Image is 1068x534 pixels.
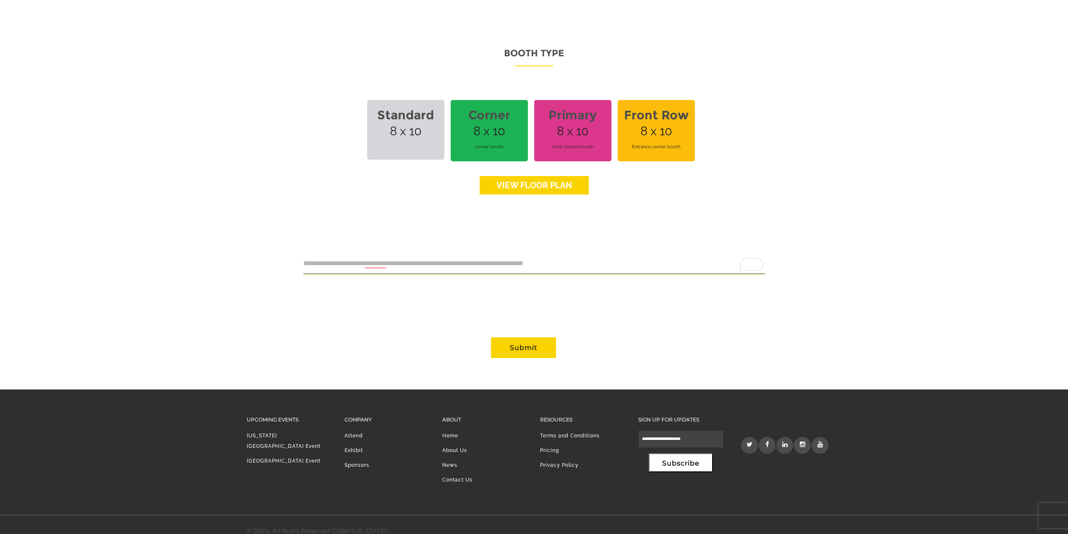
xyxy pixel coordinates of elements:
[442,415,527,424] h3: About
[11,78,153,96] input: Enter your last name
[451,100,528,161] span: 8 x 10
[367,100,444,160] span: 8 x 10
[345,447,363,453] a: Exhibit
[539,135,606,158] span: front section booth
[540,433,600,439] a: Terms and Conditions
[345,415,430,424] h3: Company
[480,176,589,195] a: View floor Plan
[247,458,321,464] a: [GEOGRAPHIC_DATA] Event
[539,103,606,127] strong: Primary
[534,100,611,161] span: 8 x 10
[303,45,765,66] p: Booth Type
[442,447,467,453] a: About Us
[123,259,152,270] em: Submit
[138,4,158,24] div: Minimize live chat window
[491,337,556,358] button: Submit
[11,127,153,252] textarea: Type your message and click 'Submit'
[345,462,369,468] a: Sponsors
[649,453,713,472] button: Subscribe
[456,103,523,127] strong: Corner
[623,135,690,158] span: Entrance corner booth
[540,415,625,424] h3: Resources
[442,462,457,468] a: News
[638,415,723,424] h3: Sign up for updates
[345,433,363,439] a: Attend
[456,135,523,158] span: corner booth
[44,47,141,58] div: Leave a message
[372,103,439,127] strong: Standard
[618,100,695,161] span: 8 x 10
[442,477,473,483] a: Contact Us
[303,254,765,274] textarea: To enrich screen reader interactions, please activate Accessibility in Grammarly extension settings
[247,415,332,424] h3: Upcoming Events
[540,462,579,468] a: Privacy Policy
[442,433,458,439] a: Home
[623,103,690,127] strong: Front Row
[11,103,153,121] input: Enter your email address
[540,447,559,453] a: Pricing
[247,433,321,449] a: [US_STATE][GEOGRAPHIC_DATA] Event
